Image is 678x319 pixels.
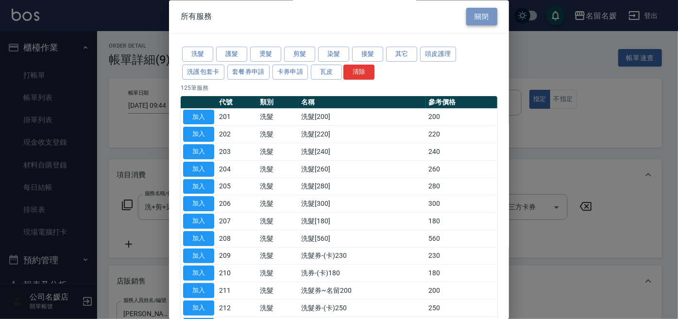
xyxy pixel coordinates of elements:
td: 洗髮 [258,230,299,248]
button: 加入 [183,197,214,212]
td: 211 [217,282,258,300]
td: 洗髮[240] [299,143,426,161]
button: 剪髮 [284,47,315,62]
button: 卡券申請 [272,65,308,80]
td: 205 [217,178,258,196]
button: 加入 [183,110,214,125]
td: 洗髮[280] [299,178,426,196]
td: 250 [426,300,497,317]
button: 瓦皮 [311,65,342,80]
button: 燙髮 [250,47,281,62]
span: 所有服務 [181,12,212,21]
td: 204 [217,161,258,178]
th: 代號 [217,96,258,109]
td: 洗髮[220] [299,126,426,143]
button: 護髮 [216,47,247,62]
button: 加入 [183,127,214,142]
td: 207 [217,213,258,230]
p: 125 筆服務 [181,84,497,92]
td: 206 [217,195,258,213]
td: 210 [217,265,258,282]
button: 加入 [183,214,214,229]
td: 230 [426,248,497,265]
button: 洗髮 [182,47,213,62]
button: 加入 [183,162,214,177]
th: 參考價格 [426,96,497,109]
td: 洗髮 [258,126,299,143]
td: 洗券-(卡)180 [299,265,426,282]
button: 加入 [183,301,214,316]
th: 類別 [258,96,299,109]
button: 加入 [183,266,214,281]
td: 洗髮 [258,143,299,161]
td: 202 [217,126,258,143]
td: 洗髮 [258,300,299,317]
td: 280 [426,178,497,196]
td: 180 [426,265,497,282]
button: 接髮 [352,47,383,62]
button: 加入 [183,249,214,264]
button: 清除 [343,65,374,80]
button: 加入 [183,179,214,194]
button: 頭皮護理 [420,47,456,62]
td: 180 [426,213,497,230]
td: 洗髮券-(卡)250 [299,300,426,317]
td: 203 [217,143,258,161]
td: 洗髮[300] [299,195,426,213]
td: 洗髮[560] [299,230,426,248]
td: 300 [426,195,497,213]
button: 套餐券申請 [227,65,270,80]
td: 201 [217,109,258,126]
td: 240 [426,143,497,161]
td: 洗髮 [258,248,299,265]
td: 560 [426,230,497,248]
td: 洗髮 [258,109,299,126]
button: 洗護包套卡 [182,65,224,80]
th: 名稱 [299,96,426,109]
button: 加入 [183,145,214,160]
button: 加入 [183,231,214,246]
td: 洗髮[180] [299,213,426,230]
button: 關閉 [466,8,497,26]
td: 洗髮[200] [299,109,426,126]
td: 洗髮 [258,282,299,300]
td: 洗髮 [258,161,299,178]
td: 260 [426,161,497,178]
td: 洗髮 [258,265,299,282]
td: 212 [217,300,258,317]
td: 洗髮 [258,178,299,196]
td: 洗髮 [258,195,299,213]
button: 加入 [183,284,214,299]
td: 208 [217,230,258,248]
td: 200 [426,109,497,126]
td: 200 [426,282,497,300]
button: 染髮 [318,47,349,62]
td: 209 [217,248,258,265]
td: 洗髮[260] [299,161,426,178]
button: 其它 [386,47,417,62]
td: 洗髮券-(卡)230 [299,248,426,265]
td: 洗髮券~名留200 [299,282,426,300]
td: 220 [426,126,497,143]
td: 洗髮 [258,213,299,230]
